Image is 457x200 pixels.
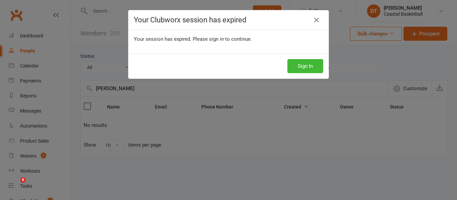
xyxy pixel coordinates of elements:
[134,16,323,24] h4: Your Clubworx session has expired
[134,36,252,42] span: Your session has expired. Please sign in to continue.
[7,177,23,193] iframe: Intercom live chat
[311,15,322,25] a: Close
[287,59,323,73] button: Sign In
[20,177,26,183] span: 6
